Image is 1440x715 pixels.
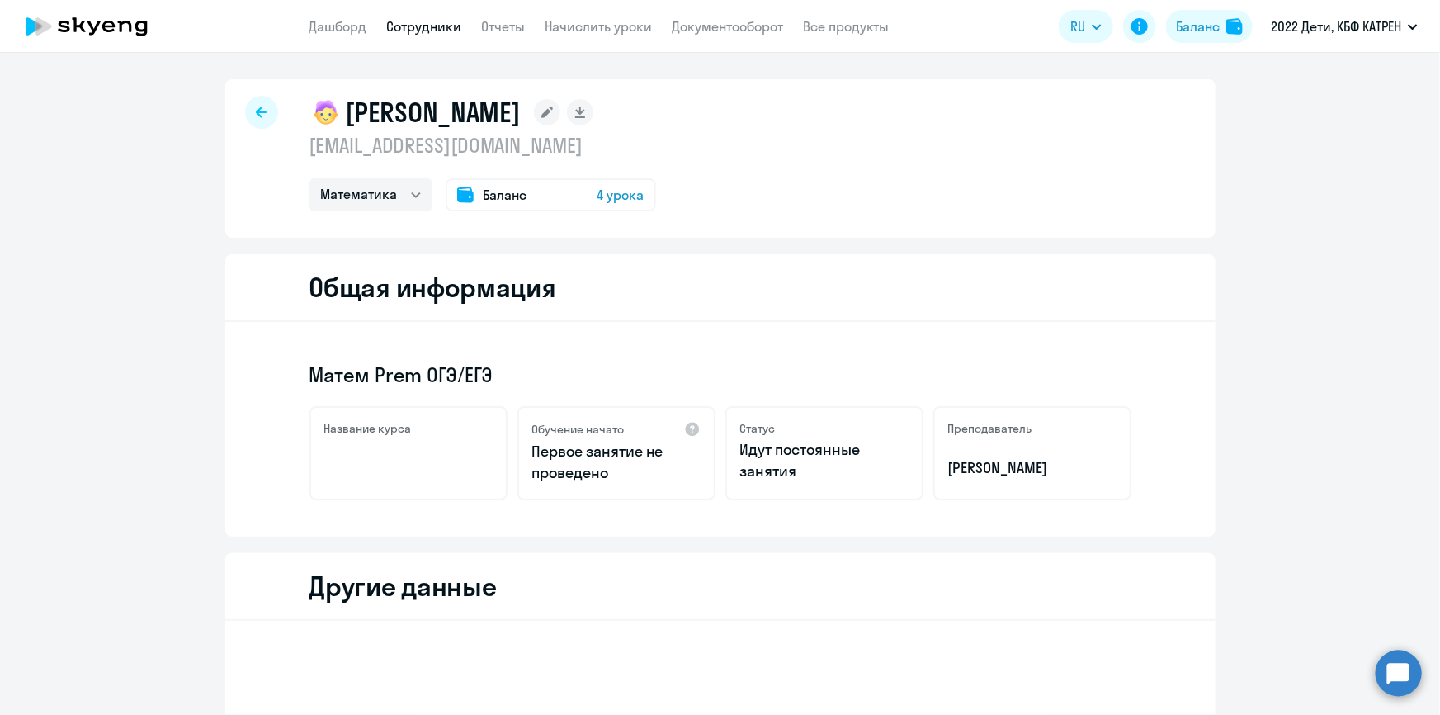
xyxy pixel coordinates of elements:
button: Балансbalance [1166,10,1253,43]
h2: Другие данные [309,570,497,603]
img: child [309,96,342,129]
h5: Преподаватель [948,421,1032,436]
a: Документооборот [673,18,784,35]
p: 2022 Дети, КБФ КАТРЕН [1271,17,1401,36]
span: Баланс [484,185,527,205]
h5: Название курса [324,421,412,436]
div: Баланс [1176,17,1220,36]
p: [EMAIL_ADDRESS][DOMAIN_NAME] [309,132,656,159]
button: 2022 Дети, КБФ КАТРЕН [1263,7,1426,46]
span: RU [1070,17,1085,36]
h5: Обучение начато [532,422,625,437]
p: Идут постоянные занятия [740,439,909,482]
img: balance [1226,18,1243,35]
a: Начислить уроки [545,18,653,35]
a: Дашборд [309,18,367,35]
h2: Общая информация [309,271,556,304]
h1: [PERSON_NAME] [346,96,521,129]
p: [PERSON_NAME] [948,457,1117,479]
a: Сотрудники [387,18,462,35]
a: Все продукты [804,18,890,35]
button: RU [1059,10,1113,43]
a: Отчеты [482,18,526,35]
span: 4 урока [597,185,644,205]
p: Первое занятие не проведено [532,441,701,484]
h5: Статус [740,421,776,436]
span: Матем Prem ОГЭ/ЕГЭ [309,362,493,388]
